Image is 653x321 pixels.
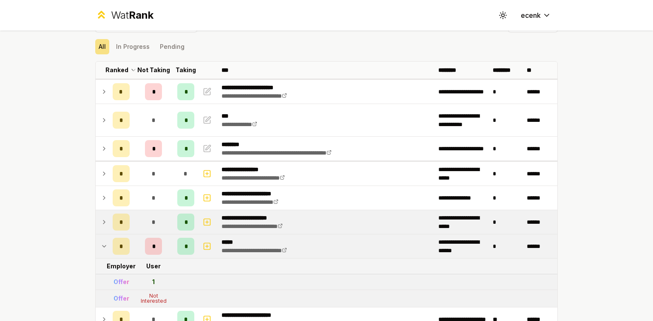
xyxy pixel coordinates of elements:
[95,39,109,54] button: All
[111,8,153,22] div: Wat
[137,66,170,74] p: Not Taking
[136,293,170,304] div: Not Interested
[514,8,558,23] button: ecenk
[156,39,188,54] button: Pending
[114,294,129,303] div: Offer
[521,10,541,20] span: ecenk
[114,278,129,286] div: Offer
[176,66,196,74] p: Taking
[109,259,133,274] td: Employer
[95,8,153,22] a: WatRank
[152,278,155,286] div: 1
[113,39,153,54] button: In Progress
[105,66,128,74] p: Ranked
[133,259,174,274] td: User
[129,9,153,21] span: Rank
